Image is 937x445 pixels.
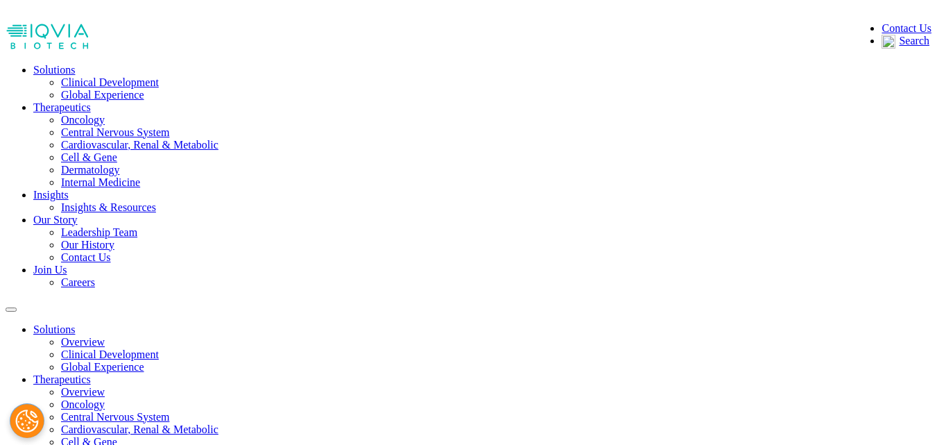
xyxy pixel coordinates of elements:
a: Insights & Resources [61,201,156,213]
a: Cardiovascular, Renal & Metabolic [61,139,218,151]
a: Clinical Development [61,349,159,360]
img: biotech-logo.svg [6,22,89,50]
a: Cardiovascular, Renal & Metabolic [61,423,218,435]
img: search.svg [882,35,895,49]
a: Our History [61,239,114,251]
a: Internal Medicine [61,176,140,188]
a: Cell & Gene [61,151,117,163]
a: Our Story [33,214,78,226]
a: Dermatology [61,164,119,176]
a: Contact Us [61,251,111,263]
a: Overview [61,336,105,348]
a: Global Experience [61,361,144,373]
a: Therapeutics [33,101,91,113]
a: Oncology [61,398,105,410]
a: Oncology [61,114,105,126]
a: Contact Us [882,22,931,34]
a: Leadership Team [61,226,137,238]
a: Clinical Development [61,76,159,88]
a: Solutions [33,64,75,76]
a: Join Us [33,264,67,276]
a: Central Nervous System [61,126,169,138]
a: Central Nervous System [61,411,169,423]
a: Overview [61,386,105,398]
a: Therapeutics [33,373,91,385]
a: Global Experience [61,89,144,101]
a: Insights [33,189,69,201]
button: Cookies Settings [10,403,44,438]
a: Careers [61,276,95,288]
a: Solutions [33,324,75,335]
a: Search [882,35,929,47]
